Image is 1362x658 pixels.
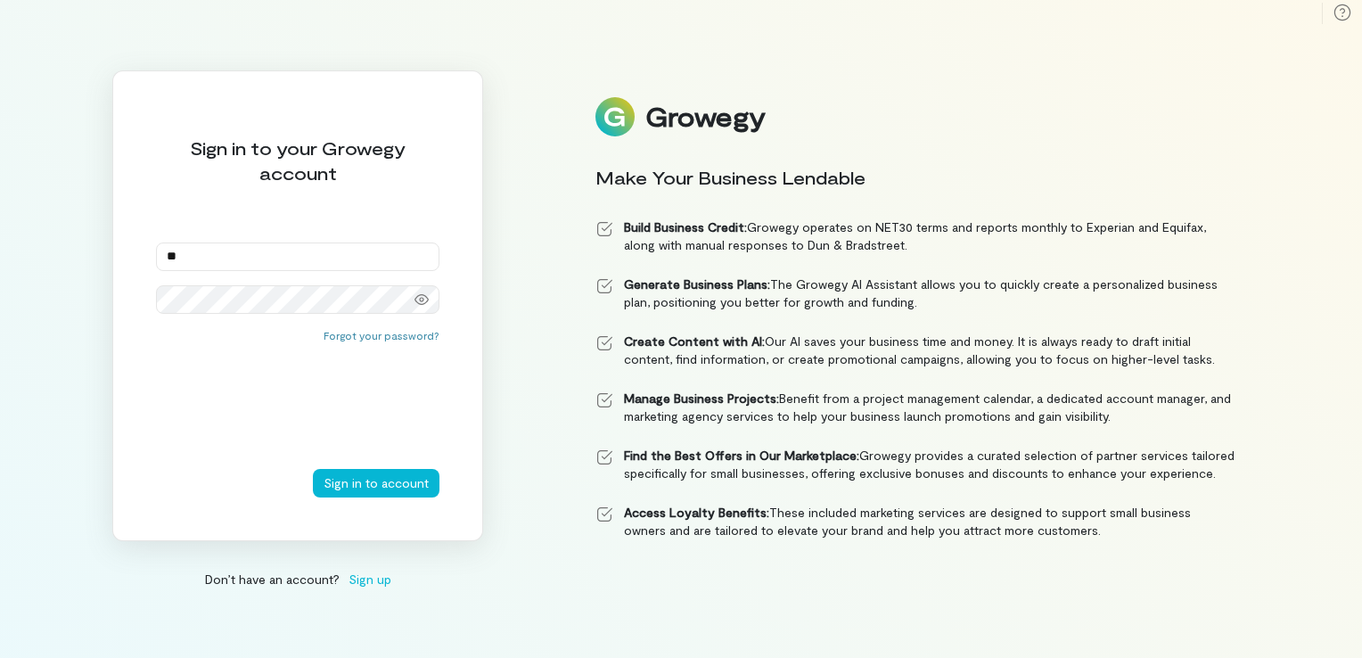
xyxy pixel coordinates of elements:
[313,469,439,498] button: Sign in to account
[624,448,859,463] strong: Find the Best Offers in Our Marketplace:
[624,391,779,406] strong: Manage Business Projects:
[156,136,439,185] div: Sign in to your Growegy account
[595,333,1235,368] li: Our AI saves your business time and money. It is always ready to draft initial content, find info...
[595,390,1235,425] li: Benefit from a project management calendar, a dedicated account manager, and marketing agency ser...
[349,570,391,588] span: Sign up
[624,333,765,349] strong: Create Content with AI:
[324,328,439,342] button: Forgot your password?
[595,276,1235,311] li: The Growegy AI Assistant allows you to quickly create a personalized business plan, positioning y...
[624,505,769,520] strong: Access Loyalty Benefits:
[624,219,747,234] strong: Build Business Credit:
[112,570,483,588] div: Don’t have an account?
[595,165,1235,190] div: Make Your Business Lendable
[595,504,1235,539] li: These included marketing services are designed to support small business owners and are tailored ...
[595,447,1235,482] li: Growegy provides a curated selection of partner services tailored specifically for small business...
[624,276,770,292] strong: Generate Business Plans:
[645,102,765,132] div: Growegy
[595,97,635,136] img: Logo
[595,218,1235,254] li: Growegy operates on NET30 terms and reports monthly to Experian and Equifax, along with manual re...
